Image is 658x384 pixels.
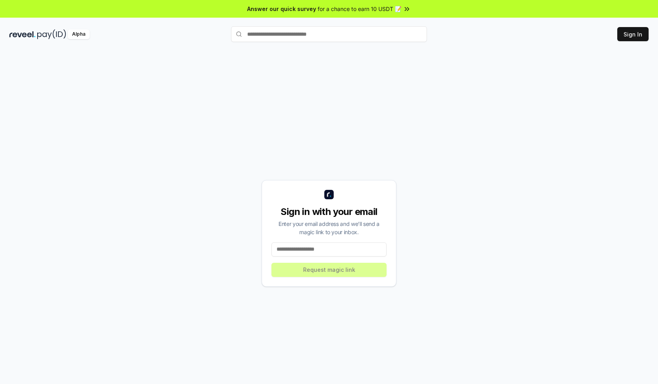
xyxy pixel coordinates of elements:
[617,27,649,41] button: Sign In
[324,190,334,199] img: logo_small
[37,29,66,39] img: pay_id
[9,29,36,39] img: reveel_dark
[271,206,387,218] div: Sign in with your email
[318,5,401,13] span: for a chance to earn 10 USDT 📝
[68,29,90,39] div: Alpha
[271,220,387,236] div: Enter your email address and we’ll send a magic link to your inbox.
[247,5,316,13] span: Answer our quick survey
